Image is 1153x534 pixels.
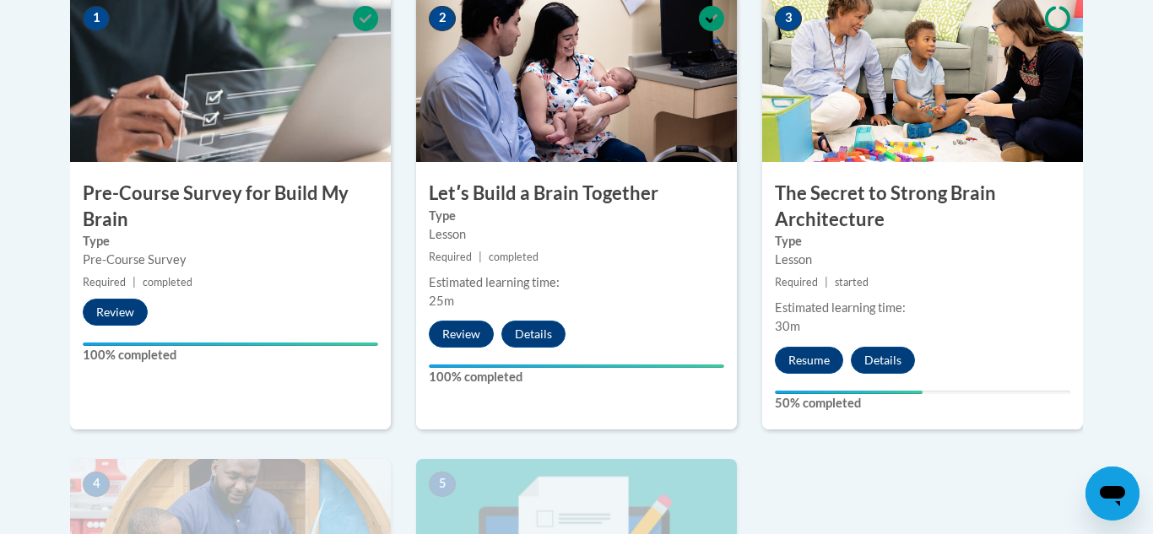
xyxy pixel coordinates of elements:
span: started [835,276,869,289]
span: completed [489,251,539,263]
div: Pre-Course Survey [83,251,378,269]
span: Required [429,251,472,263]
label: 100% completed [83,346,378,364]
span: Required [775,276,818,289]
span: 25m [429,294,454,308]
div: Your progress [429,364,724,368]
span: | [825,276,828,289]
h3: The Secret to Strong Brain Architecture [762,181,1083,233]
span: 1 [83,6,110,31]
button: Review [83,299,148,326]
span: | [479,251,482,263]
button: Details [501,321,566,348]
span: 2 [429,6,456,31]
div: Lesson [429,225,724,244]
span: 3 [775,6,802,31]
div: Your progress [83,343,378,346]
span: 4 [83,472,110,497]
div: Estimated learning time: [429,273,724,292]
label: 50% completed [775,394,1070,413]
span: 5 [429,472,456,497]
span: completed [143,276,192,289]
span: | [133,276,136,289]
button: Details [851,347,915,374]
button: Review [429,321,494,348]
label: Type [775,232,1070,251]
span: Required [83,276,126,289]
span: 30m [775,319,800,333]
h3: Letʹs Build a Brain Together [416,181,737,207]
div: Estimated learning time: [775,299,1070,317]
button: Resume [775,347,843,374]
iframe: Button to launch messaging window [1085,467,1139,521]
div: Lesson [775,251,1070,269]
label: Type [83,232,378,251]
div: Your progress [775,391,923,394]
label: 100% completed [429,368,724,386]
label: Type [429,207,724,225]
h3: Pre-Course Survey for Build My Brain [70,181,391,233]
